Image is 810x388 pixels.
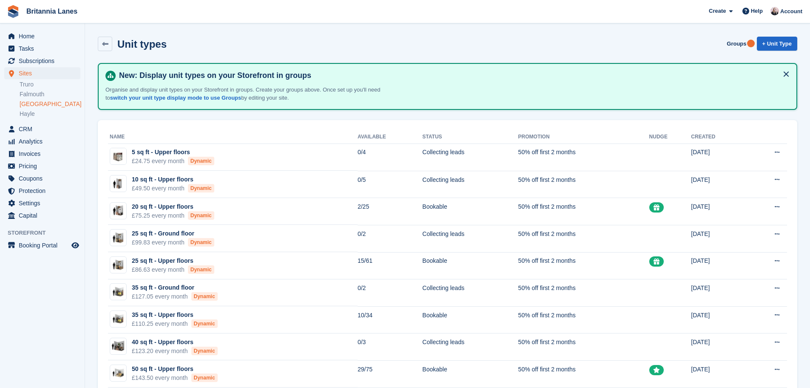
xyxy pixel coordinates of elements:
td: [DATE] [691,306,746,333]
div: £123.20 every month [132,347,218,356]
span: Coupons [19,172,70,184]
img: 20-sqft-unit.jpg [110,204,126,217]
a: Groups [723,37,750,51]
td: [DATE] [691,144,746,171]
span: Analytics [19,135,70,147]
span: Capital [19,210,70,221]
a: + Unit Type [757,37,797,51]
td: [DATE] [691,252,746,279]
td: 29/75 [358,360,422,388]
td: [DATE] [691,198,746,225]
div: Tooltip anchor [747,40,755,47]
td: 50% off first 2 months [518,144,649,171]
div: Dynamic [188,211,214,220]
td: 50% off first 2 months [518,306,649,333]
td: 0/3 [358,333,422,361]
h4: New: Display unit types on your Storefront in groups [116,71,790,80]
span: Help [751,7,763,15]
a: Falmouth [20,90,80,98]
img: 10-sqft-unit.jpg [110,178,126,190]
a: Truro [20,80,80,89]
div: £86.63 every month [132,265,214,274]
a: menu [4,160,80,172]
td: 2/25 [358,198,422,225]
span: Protection [19,185,70,197]
span: Home [19,30,70,42]
a: menu [4,148,80,160]
a: menu [4,172,80,184]
td: Collecting leads [422,333,518,361]
span: Storefront [8,229,85,237]
div: 5 sq ft - Upper floors [132,148,214,157]
td: Bookable [422,360,518,388]
span: Create [709,7,726,15]
td: 0/4 [358,144,422,171]
td: 50% off first 2 months [518,225,649,252]
th: Status [422,130,518,144]
img: Locker%20Small%20-%20Plain.jpg [110,148,126,164]
td: Collecting leads [422,144,518,171]
div: Dynamic [191,319,218,328]
img: 50-sqft-unit.jpg [110,367,126,379]
td: 50% off first 2 months [518,252,649,279]
td: 50% off first 2 months [518,198,649,225]
img: 35-sqft-unit.jpg [110,286,126,298]
p: Organise and display unit types on your Storefront in groups. Create your groups above. Once set ... [105,86,403,102]
th: Name [108,130,358,144]
span: Subscriptions [19,55,70,67]
img: 25-sqft-unit.jpg [110,259,126,271]
a: menu [4,123,80,135]
a: Hayle [20,110,80,118]
span: Account [780,7,802,16]
div: Dynamic [191,292,218,301]
a: menu [4,185,80,197]
td: Collecting leads [422,279,518,307]
td: 10/34 [358,306,422,333]
h2: Unit types [117,38,167,50]
td: 50% off first 2 months [518,333,649,361]
span: Invoices [19,148,70,160]
td: Collecting leads [422,225,518,252]
td: 0/2 [358,279,422,307]
td: Collecting leads [422,171,518,198]
a: menu [4,239,80,251]
th: Created [691,130,746,144]
div: £127.05 every month [132,292,218,301]
a: menu [4,30,80,42]
img: stora-icon-8386f47178a22dfd0bd8f6a31ec36ba5ce8667c1dd55bd0f319d3a0aa187defe.svg [7,5,20,18]
a: switch your unit type display mode to use Groups [110,95,241,101]
div: Dynamic [188,184,214,193]
td: 15/61 [358,252,422,279]
div: Dynamic [188,157,214,165]
td: [DATE] [691,225,746,252]
a: [GEOGRAPHIC_DATA] [20,100,80,108]
span: Tasks [19,43,70,55]
th: Nudge [649,130,691,144]
a: menu [4,67,80,79]
div: £75.25 every month [132,211,214,220]
a: menu [4,55,80,67]
div: 50 sq ft - Upper floors [132,365,218,374]
div: £110.25 every month [132,319,218,328]
span: CRM [19,123,70,135]
div: 25 sq ft - Upper floors [132,256,214,265]
div: 40 sq ft - Upper floors [132,338,218,347]
div: 35 sq ft - Upper floors [132,310,218,319]
td: [DATE] [691,333,746,361]
td: 50% off first 2 months [518,279,649,307]
a: Britannia Lanes [23,4,81,18]
div: Dynamic [188,265,214,274]
a: Preview store [70,240,80,250]
td: Bookable [422,252,518,279]
span: Pricing [19,160,70,172]
div: £24.75 every month [132,157,214,166]
div: £143.50 every month [132,374,218,382]
div: £49.50 every month [132,184,214,193]
td: [DATE] [691,360,746,388]
img: 35-sqft-unit.jpg [110,313,126,325]
a: menu [4,135,80,147]
td: 0/2 [358,225,422,252]
td: 50% off first 2 months [518,171,649,198]
div: 35 sq ft - Ground floor [132,283,218,292]
td: 0/5 [358,171,422,198]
